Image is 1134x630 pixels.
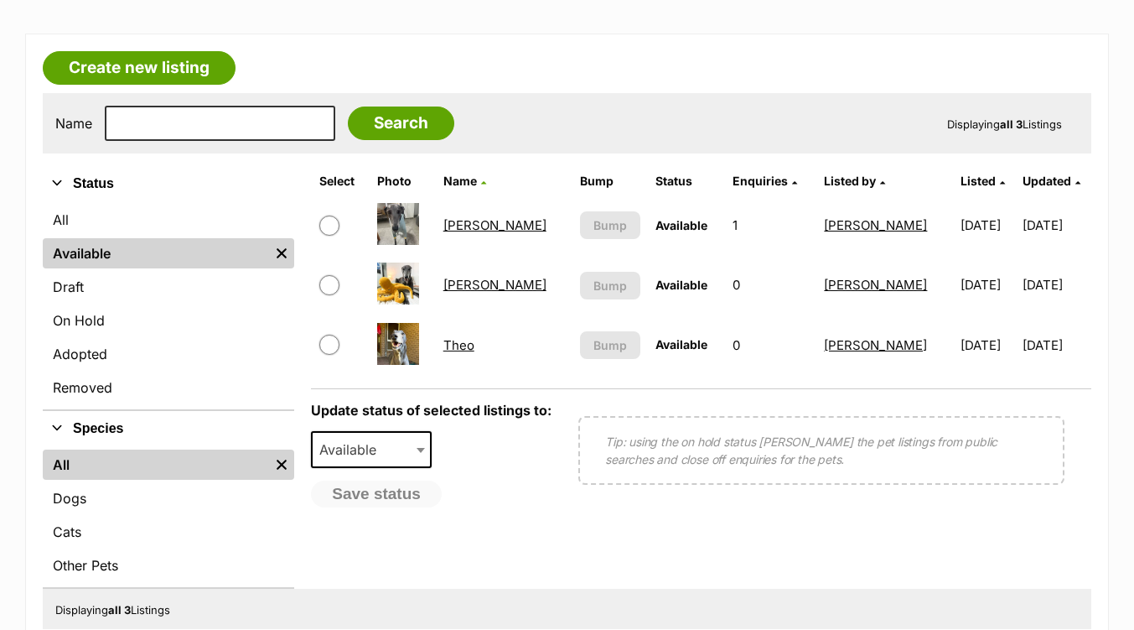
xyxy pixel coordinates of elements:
[655,337,707,351] span: Available
[824,277,927,293] a: [PERSON_NAME]
[43,483,294,513] a: Dogs
[43,305,294,336] a: On Hold
[443,277,546,293] a: [PERSON_NAME]
[1023,316,1090,374] td: [DATE]
[43,517,294,547] a: Cats
[43,418,294,440] button: Species
[443,174,477,188] span: Name
[313,438,393,461] span: Available
[43,272,294,302] a: Draft
[43,339,294,369] a: Adopted
[55,603,170,617] span: Displaying Listings
[824,174,885,188] a: Listed by
[733,174,788,188] span: translation missing: en.admin.listings.index.attributes.enquiries
[443,217,546,233] a: [PERSON_NAME]
[954,256,1021,314] td: [DATE]
[655,218,707,232] span: Available
[947,117,1062,131] span: Displaying Listings
[108,603,131,617] strong: all 3
[43,205,294,235] a: All
[824,337,927,353] a: [PERSON_NAME]
[43,201,294,409] div: Status
[580,331,640,359] button: Bump
[43,450,269,480] a: All
[726,196,816,254] td: 1
[1000,117,1023,131] strong: all 3
[43,51,236,85] a: Create new listing
[649,168,724,195] th: Status
[43,446,294,587] div: Species
[573,168,647,195] th: Bump
[43,372,294,403] a: Removed
[269,238,294,268] a: Remove filter
[55,116,92,131] label: Name
[605,433,1038,468] p: Tip: using the on hold status [PERSON_NAME] the pet listings from public searches and close off e...
[1023,174,1071,188] span: Updated
[43,550,294,581] a: Other Pets
[443,174,486,188] a: Name
[580,211,640,239] button: Bump
[824,217,927,233] a: [PERSON_NAME]
[1023,256,1090,314] td: [DATE]
[961,174,996,188] span: Listed
[954,316,1021,374] td: [DATE]
[311,431,432,468] span: Available
[954,196,1021,254] td: [DATE]
[593,216,627,234] span: Bump
[1023,196,1090,254] td: [DATE]
[655,278,707,292] span: Available
[593,336,627,354] span: Bump
[961,174,1005,188] a: Listed
[348,107,454,140] input: Search
[370,168,434,195] th: Photo
[313,168,369,195] th: Select
[43,173,294,195] button: Status
[580,272,640,299] button: Bump
[726,316,816,374] td: 0
[824,174,876,188] span: Listed by
[311,481,442,508] button: Save status
[311,402,551,419] label: Update status of selected listings to:
[733,174,797,188] a: Enquiries
[269,450,294,480] a: Remove filter
[43,238,269,268] a: Available
[726,256,816,314] td: 0
[1023,174,1080,188] a: Updated
[443,337,474,353] a: Theo
[593,277,627,294] span: Bump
